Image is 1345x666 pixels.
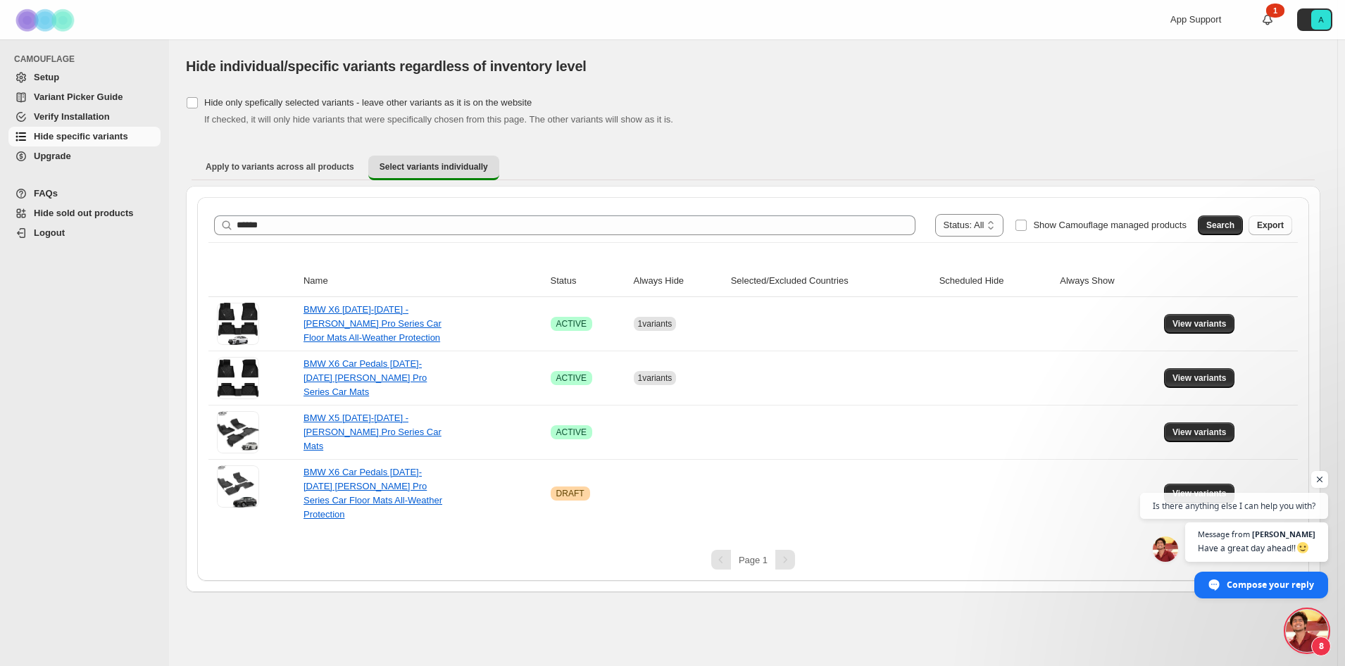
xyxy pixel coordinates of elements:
span: View variants [1172,427,1227,438]
a: Setup [8,68,161,87]
span: CAMOUFLAGE [14,54,162,65]
button: Select variants individually [368,156,499,180]
span: Variant Picker Guide [34,92,123,102]
span: 8 [1311,636,1331,656]
span: [PERSON_NAME] [1252,530,1315,538]
button: Export [1249,215,1292,235]
img: Camouflage [11,1,82,39]
span: Compose your reply [1227,572,1314,597]
span: DRAFT [556,488,584,499]
a: Variant Picker Guide [8,87,161,107]
span: Hide only spefically selected variants - leave other variants as it is on the website [204,97,532,108]
th: Always Hide [630,265,727,297]
span: Message from [1198,530,1250,538]
a: 1 [1260,13,1275,27]
text: A [1318,15,1324,24]
div: 1 [1266,4,1284,18]
span: Page 1 [739,555,768,565]
span: 1 variants [638,319,672,329]
span: Export [1257,220,1284,231]
span: Show Camouflage managed products [1033,220,1187,230]
span: Apply to variants across all products [206,161,354,172]
span: Logout [34,227,65,238]
img: BMW X6 2020-2026 - Adrian Pro Series Car Floor Mats All-Weather Protection [218,303,258,345]
div: Open chat [1286,610,1328,652]
span: Hide specific variants [34,131,128,142]
img: BMW X6 Car Pedals 2015-2019 Adrian Pro Series Car Floor Mats All-Weather Protection [217,465,259,508]
button: Avatar with initials A [1297,8,1332,31]
span: Avatar with initials A [1311,10,1331,30]
th: Always Show [1056,265,1160,297]
a: BMW X5 [DATE]-[DATE] - [PERSON_NAME] Pro Series Car Mats [304,413,442,451]
span: Upgrade [34,151,71,161]
a: Logout [8,223,161,243]
span: Select variants individually [380,161,488,172]
span: Hide sold out products [34,208,134,218]
span: View variants [1172,488,1227,499]
button: Search [1198,215,1243,235]
span: ACTIVE [556,427,587,438]
a: Upgrade [8,146,161,166]
span: Hide individual/specific variants regardless of inventory level [186,58,587,74]
button: View variants [1164,484,1235,503]
a: BMW X6 [DATE]-[DATE] - [PERSON_NAME] Pro Series Car Floor Mats All-Weather Protection [304,304,442,343]
span: View variants [1172,318,1227,329]
a: BMW X6 Car Pedals [DATE]-[DATE] [PERSON_NAME] Pro Series Car Mats [304,358,427,397]
span: Is there anything else I can help you with? [1153,499,1315,513]
th: Name [299,265,546,297]
button: View variants [1164,368,1235,388]
a: BMW X6 Car Pedals [DATE]-[DATE] [PERSON_NAME] Pro Series Car Floor Mats All-Weather Protection [304,467,442,520]
span: View variants [1172,372,1227,384]
div: Select variants individually [186,186,1320,592]
a: FAQs [8,184,161,203]
span: Search [1206,220,1234,231]
th: Scheduled Hide [935,265,1056,297]
span: If checked, it will only hide variants that were specifically chosen from this page. The other va... [204,114,673,125]
th: Status [546,265,630,297]
span: Have a great day ahead!! [1198,541,1315,555]
img: BMW X5 2013-2018 - Adrian Pro Series Car Mats [217,411,259,453]
span: Verify Installation [34,111,110,122]
a: Verify Installation [8,107,161,127]
button: Apply to variants across all products [194,156,365,178]
a: Hide sold out products [8,203,161,223]
a: Hide specific variants [8,127,161,146]
span: Setup [34,72,59,82]
span: 1 variants [638,373,672,383]
nav: Pagination [208,550,1298,570]
span: ACTIVE [556,318,587,329]
img: BMW X6 Car Pedals 2015-2019 Adrian Pro Series Car Mats [217,357,259,399]
button: View variants [1164,422,1235,442]
span: FAQs [34,188,58,199]
th: Selected/Excluded Countries [727,265,935,297]
span: App Support [1170,14,1221,25]
span: ACTIVE [556,372,587,384]
button: View variants [1164,314,1235,334]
